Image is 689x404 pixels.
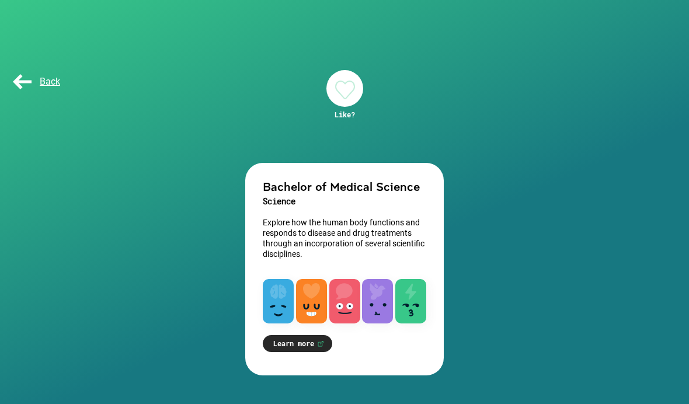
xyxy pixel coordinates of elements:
[326,110,363,119] div: Like?
[263,335,332,352] a: Learn more
[263,179,426,194] h2: Bachelor of Medical Science
[317,340,324,347] img: Learn more
[11,76,60,87] span: Back
[263,217,426,259] p: Explore how the human body functions and responds to disease and drug treatments through an incor...
[263,194,426,209] h3: Science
